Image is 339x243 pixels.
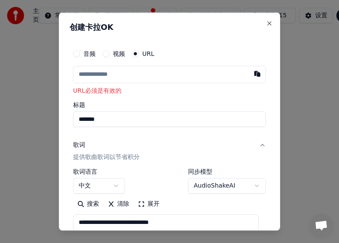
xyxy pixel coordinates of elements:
[188,168,266,175] label: 同步模型
[83,50,96,56] label: 音频
[142,50,154,56] label: URL
[73,168,125,175] label: 歌词语言
[73,102,266,108] label: 标题
[73,134,266,168] button: 歌词提供歌曲歌词以节省积分
[113,50,125,56] label: 视频
[103,197,134,211] button: 清除
[73,86,266,95] p: URL必须是有效的
[73,197,103,211] button: 搜索
[70,23,269,31] h2: 创建卡拉OK
[134,197,164,211] button: 展开
[73,153,140,162] p: 提供歌曲歌词以节省积分
[73,141,85,149] div: 歌词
